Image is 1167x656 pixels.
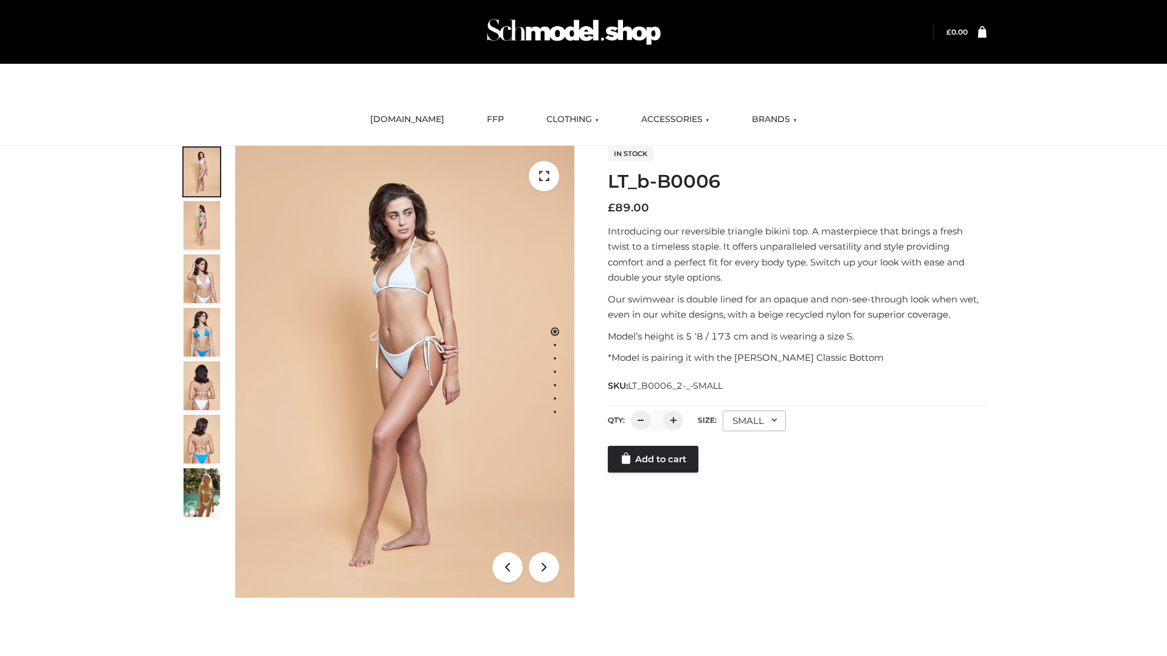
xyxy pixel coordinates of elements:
p: Our swimwear is double lined for an opaque and non-see-through look when wet, even in our white d... [608,292,986,323]
a: [DOMAIN_NAME] [361,106,453,133]
img: Arieltop_CloudNine_AzureSky2.jpg [184,468,220,517]
a: CLOTHING [537,106,608,133]
img: ArielClassicBikiniTop_CloudNine_AzureSky_OW114ECO_8-scaled.jpg [184,415,220,463]
label: QTY: [608,415,625,425]
span: £ [608,201,615,214]
p: *Model is pairing it with the [PERSON_NAME] Classic Bottom [608,350,986,366]
p: Introducing our reversible triangle bikini top. A masterpiece that brings a fresh twist to a time... [608,224,986,285]
bdi: 89.00 [608,201,649,214]
img: ArielClassicBikiniTop_CloudNine_AzureSky_OW114ECO_3-scaled.jpg [184,255,220,303]
img: ArielClassicBikiniTop_CloudNine_AzureSky_OW114ECO_7-scaled.jpg [184,361,220,410]
a: £0.00 [946,27,968,36]
img: ArielClassicBikiniTop_CloudNine_AzureSky_OW114ECO_4-scaled.jpg [184,308,220,357]
img: ArielClassicBikiniTop_CloudNine_AzureSky_OW114ECO_1 [235,146,574,598]
bdi: 0.00 [946,27,968,36]
span: In stock [608,146,653,161]
span: £ [946,27,951,36]
label: Size: [698,415,717,425]
h1: LT_b-B0006 [608,171,986,193]
a: FFP [478,106,513,133]
img: Schmodel Admin 964 [483,8,665,56]
a: Add to cart [608,446,698,473]
img: ArielClassicBikiniTop_CloudNine_AzureSky_OW114ECO_1-scaled.jpg [184,148,220,196]
a: BRANDS [743,106,806,133]
img: ArielClassicBikiniTop_CloudNine_AzureSky_OW114ECO_2-scaled.jpg [184,201,220,250]
span: LT_B0006_2-_-SMALL [628,380,723,391]
a: ACCESSORIES [632,106,718,133]
p: Model’s height is 5 ‘8 / 173 cm and is wearing a size S. [608,329,986,344]
span: SKU: [608,378,724,393]
div: SMALL [723,411,786,431]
